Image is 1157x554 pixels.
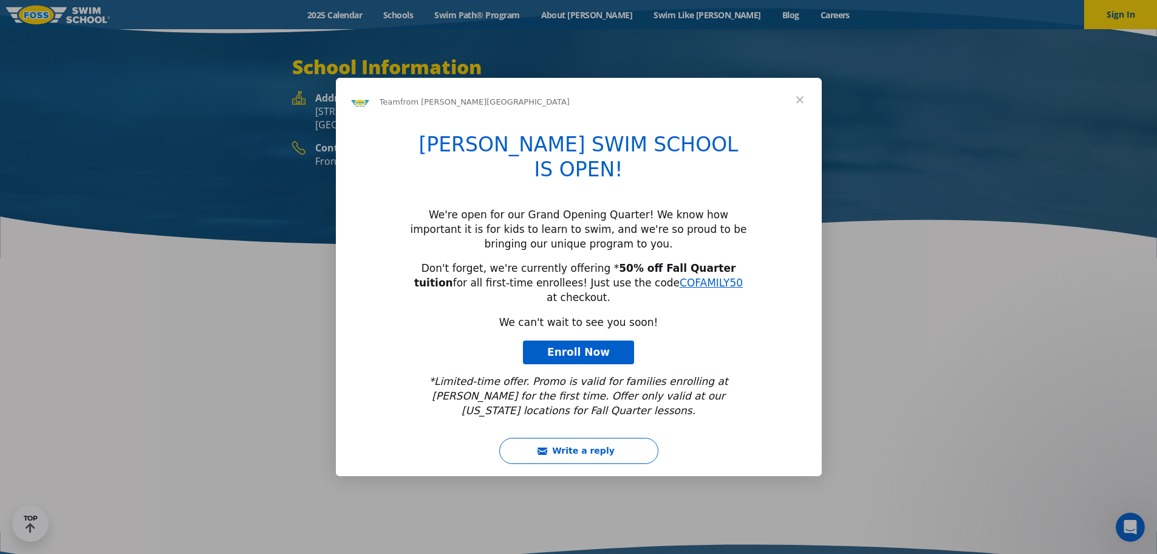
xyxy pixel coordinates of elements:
a: Enroll Now [523,341,634,365]
h1: [PERSON_NAME] SWIM SCHOOL IS OPEN! [410,133,748,190]
img: Profile image for Team [350,92,370,112]
span: Close [778,78,822,122]
span: from [PERSON_NAME][GEOGRAPHIC_DATA] [400,97,570,106]
div: Don't forget, we're currently offering * for all first-time enrollees! Just use the code at check... [410,261,748,305]
a: COFAMILY50 [680,277,743,289]
span: Enroll Now [547,346,610,358]
button: Write a reply [499,438,658,464]
i: *Limited-time offer. Promo is valid for families enrolling at [PERSON_NAME] for the first time. O... [429,375,728,417]
div: We're open for our Grand Opening Quarter! We know how important it is for kids to learn to swim, ... [410,208,748,251]
b: 50% off Fall Quarter tuition [414,262,735,289]
span: Team [380,97,400,106]
div: We can't wait to see you soon! [410,316,748,330]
